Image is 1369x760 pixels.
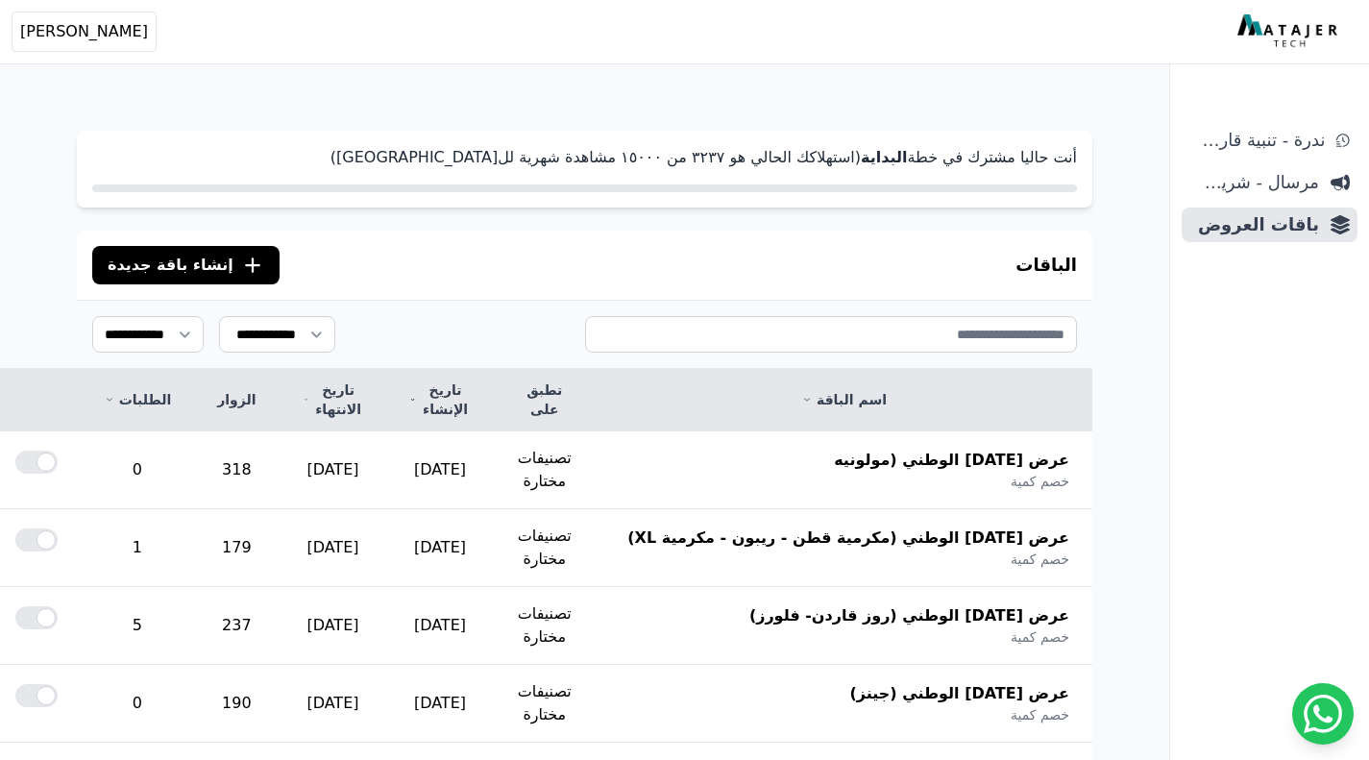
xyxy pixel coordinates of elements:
td: 190 [194,665,279,743]
span: عرض [DATE] الوطني (جينز) [850,682,1070,705]
a: تاريخ الإنشاء [409,380,470,419]
span: عرض [DATE] الوطني (روز قاردن- فلورز) [749,604,1069,627]
td: 0 [81,431,194,509]
span: [PERSON_NAME] [20,20,148,43]
span: باقات العروض [1189,211,1319,238]
a: تاريخ الانتهاء [303,380,364,419]
span: ندرة - تنبية قارب علي النفاذ [1189,127,1325,154]
td: 5 [81,587,194,665]
td: 1 [81,509,194,587]
td: [DATE] [280,431,387,509]
h3: الباقات [1015,252,1077,279]
span: عرض [DATE] الوطني (مكرمية قطن - ريبون - مكرمية XL) [627,527,1069,550]
td: تصنيفات مختارة [494,587,597,665]
button: [PERSON_NAME] [12,12,157,52]
span: خصم كمية [1011,627,1069,647]
td: [DATE] [386,665,493,743]
td: 318 [194,431,279,509]
span: خصم كمية [1011,550,1069,569]
a: اسم الباقة [619,390,1069,409]
td: [DATE] [280,665,387,743]
td: [DATE] [386,509,493,587]
span: خصم كمية [1011,705,1069,724]
td: تصنيفات مختارة [494,509,597,587]
td: [DATE] [386,587,493,665]
span: خصم كمية [1011,472,1069,491]
button: إنشاء باقة جديدة [92,246,280,284]
span: عرض [DATE] الوطني (مولونيه [834,449,1069,472]
td: 237 [194,587,279,665]
th: الزوار [194,369,279,431]
img: MatajerTech Logo [1237,14,1342,49]
td: [DATE] [386,431,493,509]
td: تصنيفات مختارة [494,665,597,743]
th: تطبق على [494,369,597,431]
span: مرسال - شريط دعاية [1189,169,1319,196]
td: [DATE] [280,509,387,587]
td: تصنيفات مختارة [494,431,597,509]
strong: البداية [861,148,907,166]
td: 179 [194,509,279,587]
p: أنت حاليا مشترك في خطة (استهلاكك الحالي هو ۳٢۳٧ من ١٥۰۰۰ مشاهدة شهرية لل[GEOGRAPHIC_DATA]) [92,146,1077,169]
td: 0 [81,665,194,743]
span: إنشاء باقة جديدة [108,254,233,277]
td: [DATE] [280,587,387,665]
a: الطلبات [104,390,171,409]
